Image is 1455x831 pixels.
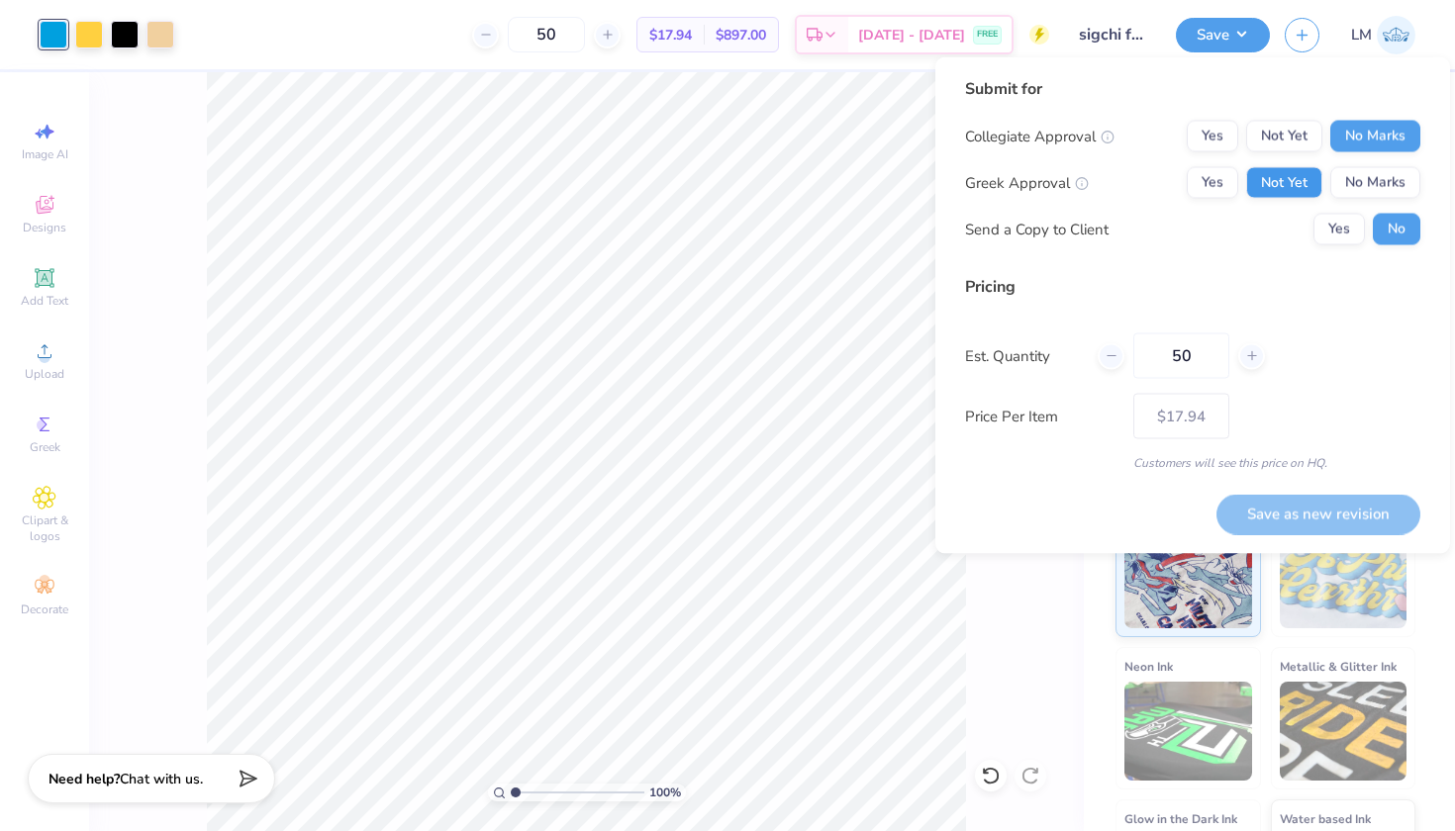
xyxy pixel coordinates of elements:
span: Neon Ink [1124,656,1173,677]
img: Puff Ink [1280,529,1407,628]
input: – – [508,17,585,52]
span: Greek [30,439,60,455]
button: Not Yet [1246,121,1322,152]
span: Glow in the Dark Ink [1124,808,1237,829]
span: FREE [977,28,998,42]
span: Upload [25,366,64,382]
span: LM [1351,24,1372,46]
span: Water based Ink [1280,808,1371,829]
div: Collegiate Approval [965,125,1115,147]
button: Yes [1313,214,1365,245]
button: No [1373,214,1420,245]
div: Submit for [965,77,1420,101]
div: Send a Copy to Client [965,218,1109,240]
button: No Marks [1330,167,1420,199]
strong: Need help? [48,770,120,788]
button: Yes [1187,121,1238,152]
label: Price Per Item [965,405,1118,427]
span: Metallic & Glitter Ink [1280,656,1397,677]
span: Decorate [21,601,68,617]
button: No Marks [1330,121,1420,152]
div: Pricing [965,275,1420,299]
span: Image AI [22,146,68,162]
div: Customers will see this price on HQ. [965,454,1420,472]
button: Not Yet [1246,167,1322,199]
button: Save [1176,18,1270,52]
span: 100 % [649,784,681,801]
input: – – [1133,333,1229,379]
img: Lauren Mcdougal [1377,16,1415,54]
span: $17.94 [649,25,692,46]
span: $897.00 [716,25,766,46]
input: Untitled Design [1064,15,1161,54]
span: Designs [23,220,66,235]
img: Standard [1124,529,1252,628]
div: Greek Approval [965,171,1089,194]
span: Clipart & logos [10,512,79,544]
a: LM [1351,16,1415,54]
span: Chat with us. [120,770,203,788]
img: Metallic & Glitter Ink [1280,682,1407,781]
label: Est. Quantity [965,344,1083,367]
span: Add Text [21,293,68,309]
button: Yes [1187,167,1238,199]
span: [DATE] - [DATE] [858,25,965,46]
img: Neon Ink [1124,682,1252,781]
